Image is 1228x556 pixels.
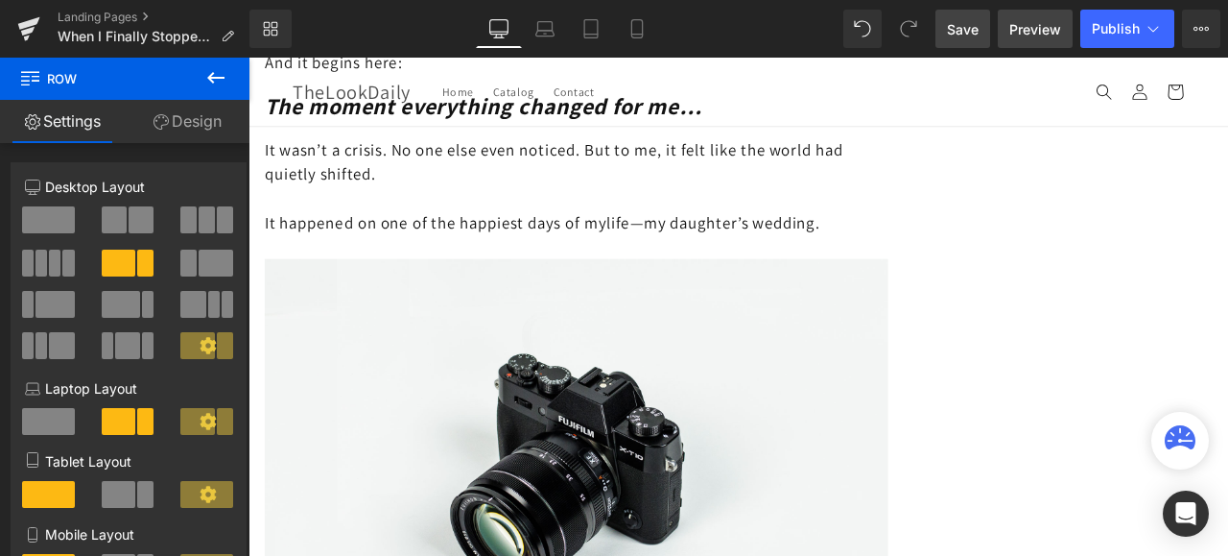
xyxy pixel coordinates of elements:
p: Desktop Layout [25,177,232,197]
p: Tablet Layout [25,451,232,471]
a: Landing Pages [58,10,249,25]
span: Save [947,19,979,39]
p: Laptop Layout [25,378,232,399]
button: Redo [889,10,928,48]
p: Mobile Layout [25,524,232,544]
a: Design [125,100,249,143]
span: When I Finally Stopped Hiding [58,29,213,44]
span: Row [19,58,211,100]
p: It happened on one of the happiest days of m life—my daughter’s wedding. [19,181,758,210]
p: It wasn’t a crisis. No one else even noticed. But to me, it felt like the world had quietly shifted. [19,95,758,153]
button: Undo [843,10,882,48]
a: Tablet [568,10,614,48]
a: Mobile [614,10,660,48]
span: The moment everything changed for me… [19,39,537,75]
div: Open Intercom Messenger [1163,491,1209,537]
button: Publish [1080,10,1174,48]
a: Preview [998,10,1073,48]
a: Desktop [476,10,522,48]
span: Preview [1009,19,1061,39]
span: y [414,183,424,208]
button: More [1182,10,1220,48]
span: Publish [1092,21,1140,36]
a: Laptop [522,10,568,48]
a: New Library [249,10,292,48]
